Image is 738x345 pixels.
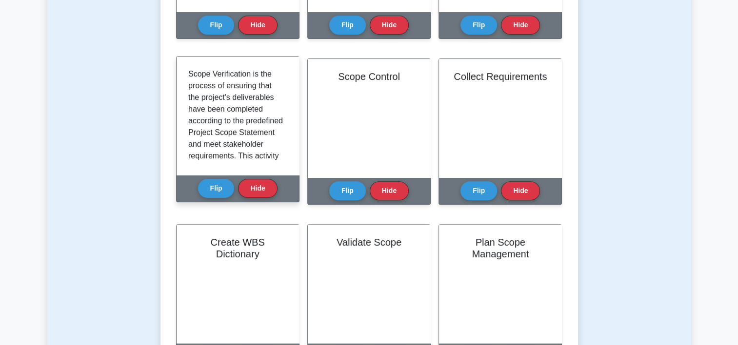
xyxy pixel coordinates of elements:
[501,181,540,200] button: Hide
[501,16,540,35] button: Hide
[370,16,409,35] button: Hide
[319,71,419,82] h2: Scope Control
[460,16,497,35] button: Flip
[198,16,235,35] button: Flip
[188,236,287,260] h2: Create WBS Dictionary
[451,236,550,260] h2: Plan Scope Management
[329,181,366,200] button: Flip
[238,179,277,198] button: Hide
[451,71,550,82] h2: Collect Requirements
[198,179,235,198] button: Flip
[370,181,409,200] button: Hide
[238,16,277,35] button: Hide
[329,16,366,35] button: Flip
[319,236,419,248] h2: Validate Scope
[460,181,497,200] button: Flip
